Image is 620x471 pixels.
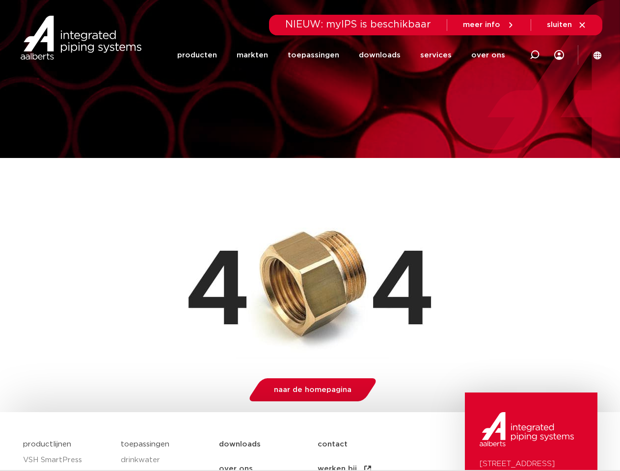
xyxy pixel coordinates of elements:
div: my IPS [554,44,564,66]
a: downloads [219,432,318,457]
a: naar de homepagina [246,378,378,401]
a: VSH SmartPress [23,452,111,468]
a: sluiten [547,21,587,29]
a: toepassingen [121,441,169,448]
a: services [420,36,452,74]
a: productlijnen [23,441,71,448]
span: naar de homepagina [274,386,351,393]
span: sluiten [547,21,572,28]
a: meer info [463,21,515,29]
nav: Menu [177,36,505,74]
a: producten [177,36,217,74]
a: contact [318,432,416,457]
a: downloads [359,36,401,74]
a: markten [237,36,268,74]
a: drinkwater [121,452,209,468]
a: toepassingen [288,36,339,74]
span: meer info [463,21,500,28]
h1: Pagina niet gevonden [23,163,597,194]
span: NIEUW: myIPS is beschikbaar [285,20,431,29]
a: over ons [471,36,505,74]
